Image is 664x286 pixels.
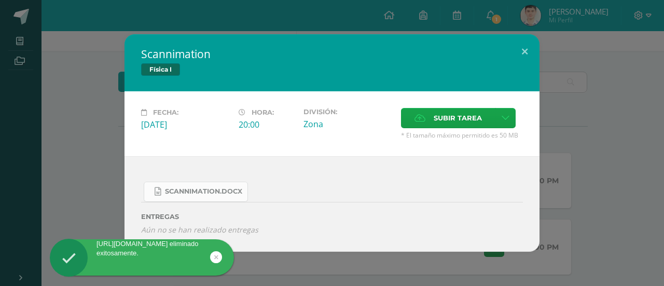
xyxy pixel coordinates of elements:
[165,187,242,196] span: Scannimation.docx
[50,239,234,258] div: [URL][DOMAIN_NAME] eliminado exitosamente.
[434,108,482,128] span: Subir tarea
[141,213,523,221] label: ENTREGAS
[144,182,248,202] a: Scannimation.docx
[141,119,230,130] div: [DATE]
[252,108,274,116] span: Hora:
[303,108,393,116] label: División:
[510,34,539,70] button: Close (Esc)
[141,225,523,235] i: Aún no se han realizado entregas
[141,63,180,76] span: Física I
[239,119,295,130] div: 20:00
[303,118,393,130] div: Zona
[141,47,523,61] h2: Scannimation
[401,131,523,140] span: * El tamaño máximo permitido es 50 MB
[153,108,178,116] span: Fecha:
